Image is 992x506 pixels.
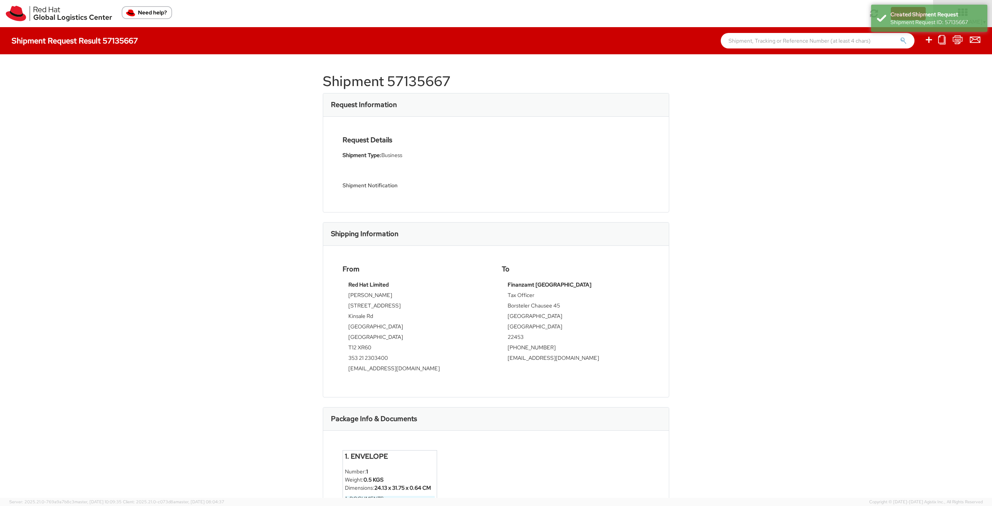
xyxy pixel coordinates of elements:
td: Borsteler Chausee 45 [508,302,644,312]
h4: Request Details [343,136,490,144]
td: [PHONE_NUMBER] [508,344,644,354]
input: Shipment, Tracking or Reference Number (at least 4 chars) [721,33,914,48]
h1: Shipment 57135667 [323,74,669,89]
strong: Red Hat Limited [348,281,389,288]
h6: 1. Documents [345,496,435,502]
td: [GEOGRAPHIC_DATA] [348,333,484,344]
h4: From [343,265,490,273]
td: 353 21 2303400 [348,354,484,364]
h3: Request Information [331,101,397,109]
li: Weight: [345,476,435,484]
li: Business [343,151,490,159]
span: Server: 2025.21.0-769a9a7b8c3 [9,499,122,504]
td: 22453 [508,333,644,344]
td: [GEOGRAPHIC_DATA] [348,323,484,333]
strong: 0.5 KGS [363,476,384,483]
strong: 24.13 x 31.75 x 0.64 CM [374,484,431,491]
h4: 1. Envelope [345,452,435,460]
strong: 1 [366,468,368,475]
td: T12 XR60 [348,344,484,354]
strong: Finanzamt [GEOGRAPHIC_DATA] [508,281,591,288]
button: Need help? [122,6,172,19]
div: Shipment Request ID: 57135667 [890,18,982,26]
td: [EMAIL_ADDRESS][DOMAIN_NAME] [508,354,644,364]
td: [EMAIL_ADDRESS][DOMAIN_NAME] [348,364,484,375]
img: rh-logistics-00dfa346123c4ec078e1.svg [6,6,112,21]
td: Kinsale Rd [348,312,484,323]
div: Created Shipment Request [890,10,982,18]
span: master, [DATE] 08:04:37 [176,499,224,504]
strong: Shipment Type: [343,152,381,159]
li: Number: [345,468,435,476]
li: Dimensions: [345,484,435,492]
span: Client: 2025.21.0-c073d8a [123,499,224,504]
h3: Package Info & Documents [331,415,417,423]
h5: Shipment Notification [343,183,490,188]
span: master, [DATE] 10:09:35 [74,499,122,504]
td: [GEOGRAPHIC_DATA] [508,323,644,333]
h4: Shipment Request Result 57135667 [12,36,138,45]
td: [GEOGRAPHIC_DATA] [508,312,644,323]
td: [STREET_ADDRESS] [348,302,484,312]
h4: To [502,265,649,273]
td: Tax Officer [508,291,644,302]
span: Copyright © [DATE]-[DATE] Agistix Inc., All Rights Reserved [869,499,983,505]
h3: Shipping Information [331,230,398,238]
td: [PERSON_NAME] [348,291,484,302]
